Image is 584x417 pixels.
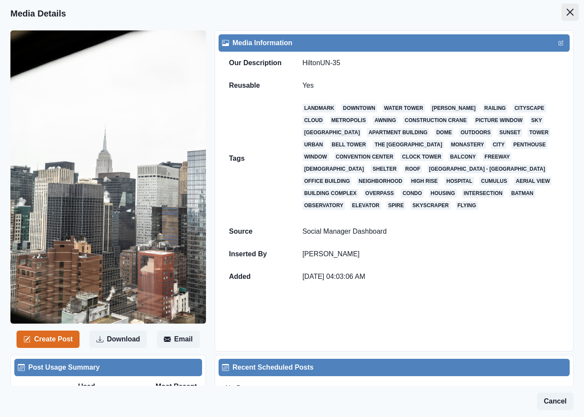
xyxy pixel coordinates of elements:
[382,104,425,113] a: water tower
[157,331,200,348] button: Email
[537,393,574,410] button: Cancel
[561,3,579,21] button: Close
[403,116,468,125] a: construction crane
[292,52,570,74] td: HiltonUN-35
[479,177,509,185] a: cumulus
[404,165,422,173] a: roof
[400,152,443,161] a: clock tower
[373,140,444,149] a: the [GEOGRAPHIC_DATA]
[435,128,454,137] a: dome
[330,140,368,149] a: bell tower
[483,152,511,161] a: freeway
[302,189,358,198] a: building complex
[219,220,292,243] td: Source
[222,38,566,48] div: Media Information
[357,177,404,185] a: neighborhood
[330,116,368,125] a: metropolis
[530,116,544,125] a: sky
[137,381,197,392] div: Most Recent
[341,104,377,113] a: downtown
[491,140,506,149] a: city
[292,74,570,97] td: Yes
[219,376,570,400] div: No Posts...
[386,201,405,210] a: spire
[448,152,478,161] a: balcony
[302,250,360,258] a: [PERSON_NAME]
[302,177,352,185] a: office building
[219,52,292,74] td: Our Description
[514,177,551,185] a: aerial view
[17,331,80,348] button: Create Post
[10,30,206,324] img: zkfo17yinio65feodqbr
[90,331,147,348] button: Download
[302,140,325,149] a: urban
[334,152,395,161] a: convention center
[302,165,366,173] a: [DEMOGRAPHIC_DATA]
[409,177,439,185] a: high rise
[430,104,478,113] a: [PERSON_NAME]
[459,128,492,137] a: outdoors
[302,128,362,137] a: [GEOGRAPHIC_DATA]
[456,201,478,210] a: flying
[429,189,457,198] a: housing
[528,128,550,137] a: tower
[18,362,199,373] div: Post Usage Summary
[302,116,325,125] a: cloud
[367,128,429,137] a: apartment building
[364,189,396,198] a: overpass
[511,140,547,149] a: penthouse
[462,189,504,198] a: intersection
[78,381,138,392] div: Used
[474,116,524,125] a: picture window
[292,265,570,288] td: [DATE] 04:03:06 AM
[302,104,336,113] a: landmark
[302,152,329,161] a: window
[302,201,345,210] a: observatory
[445,177,474,185] a: hospital
[373,116,398,125] a: awning
[222,362,566,373] div: Recent Scheduled Posts
[483,104,508,113] a: railing
[401,189,424,198] a: condo
[302,227,559,236] p: Social Manager Dashboard
[219,74,292,97] td: Reusable
[509,189,535,198] a: batman
[513,104,546,113] a: cityscape
[219,97,292,220] td: Tags
[411,201,450,210] a: skyscraper
[371,165,398,173] a: shelter
[427,165,547,173] a: [GEOGRAPHIC_DATA] - [GEOGRAPHIC_DATA]
[350,201,381,210] a: elevator
[219,265,292,288] td: Added
[498,128,522,137] a: sunset
[219,243,292,265] td: Inserted By
[556,38,566,48] button: Edit
[449,140,486,149] a: monastery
